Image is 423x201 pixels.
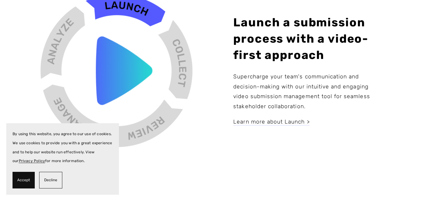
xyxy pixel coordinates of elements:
[39,172,62,188] button: Decline
[234,72,380,111] p: Supercharge your team's communication and decision-making with our intuitive and engaging video s...
[44,176,57,185] span: Decline
[392,171,423,201] iframe: Chat Widget
[13,130,113,166] p: By using this website, you agree to our use of cookies. We use cookies to provide you with a grea...
[17,176,30,185] span: Accept
[234,119,310,125] a: Learn more about Launch >
[19,159,45,163] a: Privacy Policy
[13,172,35,188] button: Accept
[234,16,369,62] strong: Launch a submission process with a video-first approach
[6,123,119,195] section: Cookie banner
